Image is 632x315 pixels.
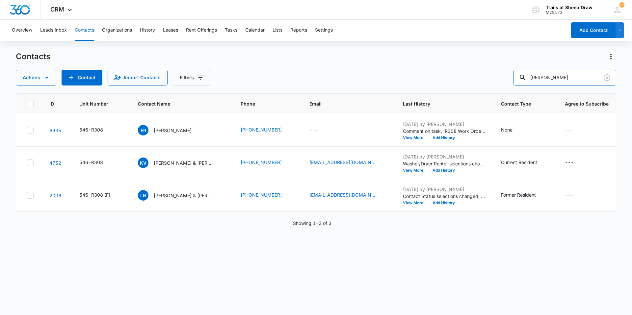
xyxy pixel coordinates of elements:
[565,159,574,167] div: ---
[138,190,225,201] div: Contact Name - Lesley Herrera & Anissa Herrera - Select to Edit Field
[309,126,330,134] div: Email - - Select to Edit Field
[173,70,210,85] button: Filters
[138,157,148,168] span: KV
[79,126,115,134] div: Unit Number - 546-R308 - Select to Edit Field
[403,160,485,167] p: Washer/Dryer Renter selections changed; Yes was removed and No was added.
[565,191,574,199] div: ---
[154,127,192,134] p: [PERSON_NAME]
[75,20,94,41] button: Contacts
[546,10,592,15] div: account id
[154,159,213,166] p: [PERSON_NAME] & [PERSON_NAME]
[62,70,102,85] button: Add Contact
[403,193,485,200] p: Contact Status selections changed; Current Resident was removed and Former Resident was added.
[619,2,624,8] span: 67
[309,159,375,166] a: [EMAIL_ADDRESS][DOMAIN_NAME]
[273,20,282,41] button: Lists
[49,100,54,107] span: ID
[501,100,540,107] span: Contact Type
[138,190,148,201] span: LH
[12,20,32,41] button: Overview
[513,70,616,85] input: Search Contacts
[501,191,548,199] div: Contact Type - Former Resident - Select to Edit Field
[241,126,294,134] div: Phone - (970) 473-6158 - Select to Edit Field
[49,193,61,198] a: Navigate to contact details page for Lesley Herrera & Anissa Herrera
[565,126,574,134] div: ---
[428,168,460,172] button: Add History
[403,201,428,205] button: View More
[403,186,485,193] p: [DATE] by [PERSON_NAME]
[501,159,537,166] div: Current Resident
[309,100,378,107] span: Email
[16,52,50,61] h1: Contacts
[102,20,132,41] button: Organizations
[501,126,524,134] div: Contact Type - None - Select to Edit Field
[138,100,215,107] span: Contact Name
[619,2,624,8] div: notifications count
[163,20,178,41] button: Leases
[241,191,282,198] a: [PHONE_NUMBER]
[571,22,616,38] button: Add Contact
[428,136,460,140] button: Add History
[565,191,586,199] div: Agree to Subscribe - - Select to Edit Field
[79,126,103,133] div: 546-R308
[293,220,331,227] p: Showing 1-3 of 3
[245,20,265,41] button: Calendar
[138,157,225,168] div: Contact Name - Kolbrun Vela & Gabriel Anthony Vela - Select to Edit Field
[79,159,115,167] div: Unit Number - 546-R308 - Select to Edit Field
[501,126,513,133] div: None
[501,159,549,167] div: Contact Type - Current Resident - Select to Edit Field
[403,121,485,128] p: [DATE] by [PERSON_NAME]
[565,159,586,167] div: Agree to Subscribe - - Select to Edit Field
[403,153,485,160] p: [DATE] by [PERSON_NAME]
[79,159,103,166] div: 546-R308
[290,20,307,41] button: Reports
[309,126,318,134] div: ---
[241,191,294,199] div: Phone - (970) 371-3425 - Select to Edit Field
[186,20,217,41] button: Rent Offerings
[49,128,61,133] a: Navigate to contact details page for Ernest Ramos
[501,191,536,198] div: Former Resident
[49,160,61,166] a: Navigate to contact details page for Kolbrun Vela & Gabriel Anthony Vela
[225,20,237,41] button: Tasks
[309,191,375,198] a: [EMAIL_ADDRESS][DOMAIN_NAME]
[241,159,282,166] a: [PHONE_NUMBER]
[309,159,387,167] div: Email - Kollavela76@gmail.com - Select to Edit Field
[315,20,333,41] button: Settings
[154,192,213,199] p: [PERSON_NAME] & [PERSON_NAME]
[546,5,592,10] div: account name
[79,100,122,107] span: Unit Number
[50,6,64,13] span: CRM
[403,136,428,140] button: View More
[40,20,67,41] button: Leads Inbox
[241,159,294,167] div: Phone - (479) 402-8837 - Select to Edit Field
[606,51,616,62] button: Actions
[309,191,387,199] div: Email - massage1211@yahoo.com - Select to Edit Field
[602,72,612,83] button: Clear
[565,126,586,134] div: Agree to Subscribe - - Select to Edit Field
[79,191,110,198] div: 546-R308 (F)
[138,125,148,135] span: ER
[140,20,155,41] button: History
[138,125,203,135] div: Contact Name - Ernest Ramos - Select to Edit Field
[16,70,56,85] button: Actions
[79,191,122,199] div: Unit Number - 546-R308 (F) - Select to Edit Field
[241,100,284,107] span: Phone
[108,70,168,85] button: Import Contacts
[403,168,428,172] button: View More
[565,100,609,107] span: Agree to Subscribe
[241,126,282,133] a: [PHONE_NUMBER]
[428,201,460,205] button: Add History
[403,128,485,134] p: Comment on task, 'R308 Work Order ' "Cleared disposal. "
[403,100,476,107] span: Last History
